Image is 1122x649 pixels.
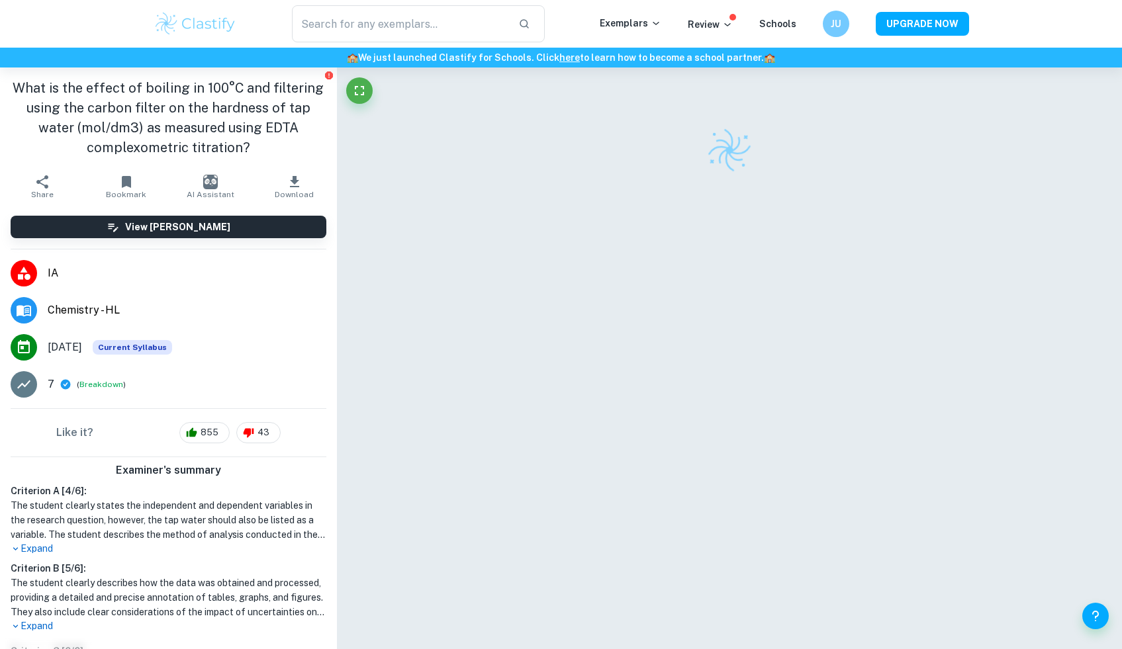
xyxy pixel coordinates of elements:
[48,302,326,318] span: Chemistry - HL
[600,16,661,30] p: Exemplars
[346,77,373,104] button: Fullscreen
[559,52,580,63] a: here
[252,168,336,205] button: Download
[275,190,314,199] span: Download
[84,168,168,205] button: Bookmark
[11,216,326,238] button: View [PERSON_NAME]
[764,52,775,63] span: 🏫
[106,190,146,199] span: Bookmark
[688,17,733,32] p: Review
[187,190,234,199] span: AI Assistant
[48,376,54,392] p: 7
[154,11,238,37] img: Clastify logo
[823,11,849,37] button: JU
[11,561,326,576] h6: Criterion B [ 5 / 6 ]:
[1082,603,1109,629] button: Help and Feedback
[292,5,508,42] input: Search for any exemplars...
[324,70,334,80] button: Report issue
[11,498,326,542] h1: The student clearly states the independent and dependent variables in the research question, howe...
[11,484,326,498] h6: Criterion A [ 4 / 6 ]:
[876,12,969,36] button: UPGRADE NOW
[11,576,326,619] h1: The student clearly describes how the data was obtained and processed, providing a detailed and p...
[179,422,230,443] div: 855
[250,426,277,439] span: 43
[193,426,226,439] span: 855
[3,50,1119,65] h6: We just launched Clastify for Schools. Click to learn how to become a school partner.
[125,220,230,234] h6: View [PERSON_NAME]
[48,265,326,281] span: IA
[236,422,281,443] div: 43
[48,339,82,355] span: [DATE]
[11,619,326,633] p: Expand
[77,378,126,391] span: ( )
[168,168,252,205] button: AI Assistant
[704,125,755,175] img: Clastify logo
[79,378,123,390] button: Breakdown
[347,52,358,63] span: 🏫
[93,340,172,355] span: Current Syllabus
[203,175,218,189] img: AI Assistant
[828,17,843,31] h6: JU
[759,19,796,29] a: Schools
[11,78,326,157] h1: What is the effect of boiling in 100°C and filtering using the carbon filter on the hardness of t...
[5,462,332,478] h6: Examiner's summary
[56,425,93,441] h6: Like it?
[11,542,326,556] p: Expand
[31,190,54,199] span: Share
[93,340,172,355] div: This exemplar is based on the current syllabus. Feel free to refer to it for inspiration/ideas wh...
